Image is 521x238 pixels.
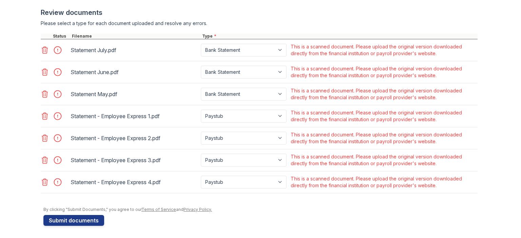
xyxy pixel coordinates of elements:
div: Statement - Employee Express 1.pdf [71,111,198,122]
div: Review documents [41,8,478,17]
div: This is a scanned document. Please upload the original version downloaded directly from the finan... [291,109,476,123]
div: This is a scanned document. Please upload the original version downloaded directly from the finan... [291,43,476,57]
div: Statement May.pdf [71,89,198,100]
div: This is a scanned document. Please upload the original version downloaded directly from the finan... [291,65,476,79]
a: Privacy Policy. [184,207,212,212]
div: This is a scanned document. Please upload the original version downloaded directly from the finan... [291,153,476,167]
div: Statement - Employee Express 4.pdf [71,177,198,188]
div: Statement - Employee Express 2.pdf [71,133,198,144]
div: Statement - Employee Express 3.pdf [71,155,198,166]
div: Statement July.pdf [71,45,198,56]
div: Filename [71,34,201,39]
div: Type [201,34,478,39]
div: This is a scanned document. Please upload the original version downloaded directly from the finan... [291,175,476,189]
div: By clicking "Submit Documents," you agree to our and [43,207,478,212]
button: Submit documents [43,215,104,226]
div: Status [52,34,71,39]
div: This is a scanned document. Please upload the original version downloaded directly from the finan... [291,87,476,101]
div: Please select a type for each document uploaded and resolve any errors. [41,20,478,27]
div: This is a scanned document. Please upload the original version downloaded directly from the finan... [291,131,476,145]
a: Terms of Service [141,207,176,212]
div: Statement June.pdf [71,67,198,78]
